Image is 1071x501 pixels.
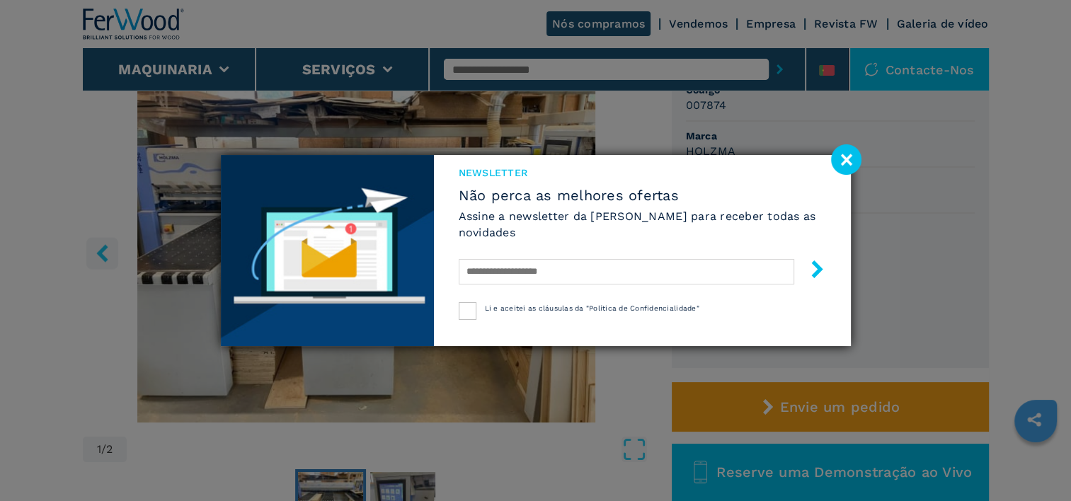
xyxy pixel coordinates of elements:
img: Newsletter image [221,155,434,346]
span: Não perca as melhores ofertas [459,187,826,204]
h6: Assine a newsletter da [PERSON_NAME] para receber todas as novidades [459,208,826,241]
button: submit-button [794,255,826,288]
span: Li e aceitei as cláusulas da "Política de Confidencialidade" [485,304,699,312]
span: Newsletter [459,166,826,180]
